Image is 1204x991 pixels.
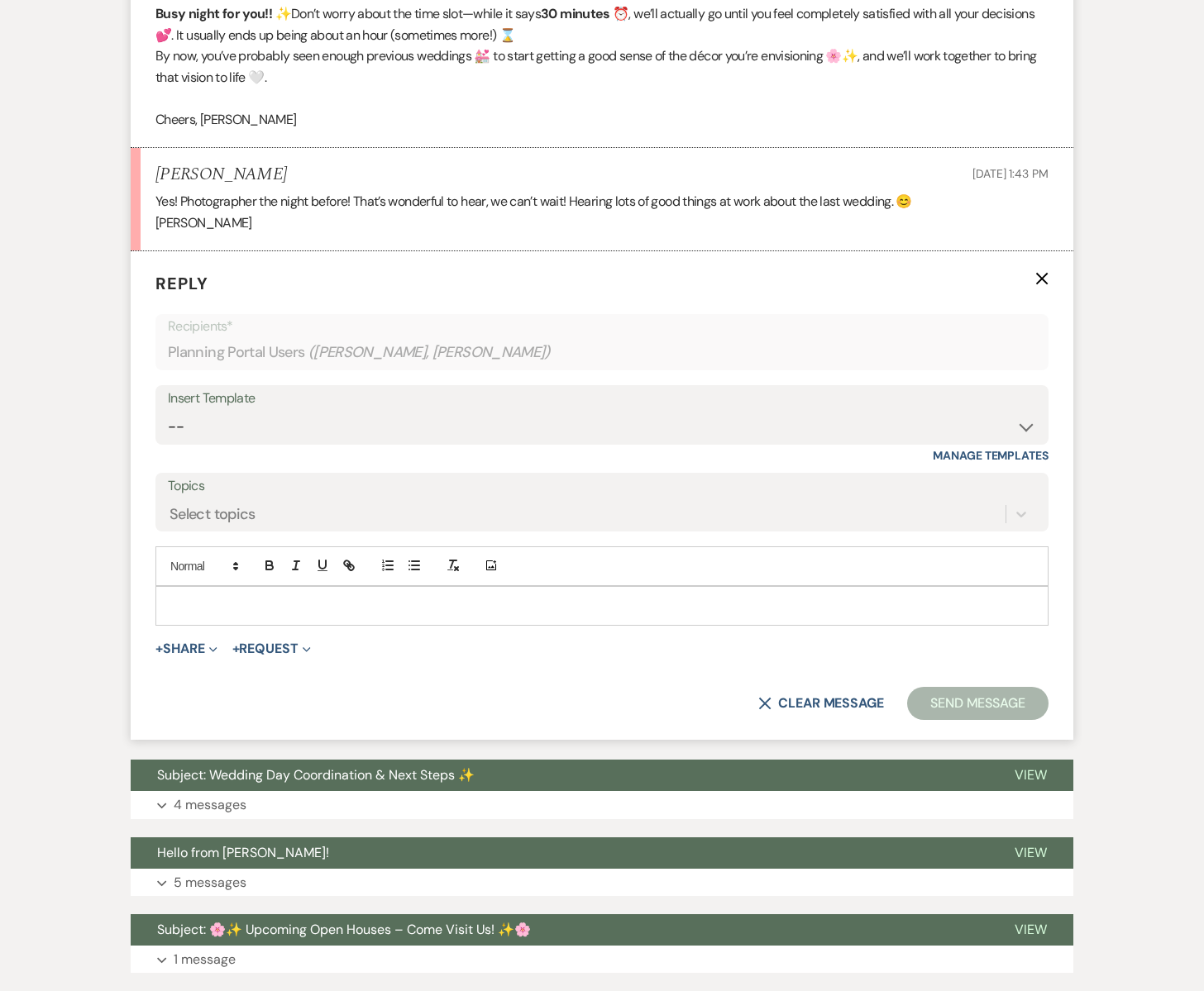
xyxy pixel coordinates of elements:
[988,837,1073,869] button: View
[131,791,1073,819] button: 4 messages
[170,503,256,525] div: Select topics
[168,336,1036,369] div: Planning Portal Users
[988,914,1073,946] button: View
[174,949,236,970] p: 1 message
[168,387,1036,411] div: Insert Template
[541,5,628,22] strong: 30 minutes ⏰
[155,5,291,22] strong: Busy night for you!! ✨
[131,946,1073,974] button: 1 message
[1015,921,1047,938] span: View
[157,766,475,784] span: Subject: Wedding Day Coordination & Next Steps ✨
[155,642,217,655] button: Share
[131,760,988,791] button: Subject: Wedding Day Coordination & Next Steps ✨
[131,914,988,946] button: Subject: 🌸✨ Upcoming Open Houses – Come Visit Us! ✨🌸
[157,921,531,938] span: Subject: 🌸✨ Upcoming Open Houses – Come Visit Us! ✨🌸
[155,109,1049,131] p: Cheers, [PERSON_NAME]
[174,794,246,816] p: 4 messages
[155,164,287,185] h5: [PERSON_NAME]
[1015,844,1047,861] span: View
[758,697,884,710] button: Clear message
[155,45,1049,88] p: By now, you’ve probably seen enough previous weddings 💒 to start getting a good sense of the déco...
[155,273,208,294] span: Reply
[168,316,1036,337] p: Recipients*
[155,191,1049,212] p: Yes! Photographer the night before! That’s wonderful to hear, we can’t wait! Hearing lots of good...
[232,642,240,655] span: +
[308,341,552,364] span: ( [PERSON_NAME], [PERSON_NAME] )
[174,872,246,893] p: 5 messages
[131,837,988,869] button: Hello from [PERSON_NAME]!
[155,3,1049,45] p: Don’t worry about the time slot—while it says , we’ll actually go until you feel completely satis...
[157,844,329,861] span: Hello from [PERSON_NAME]!
[933,448,1049,463] a: Manage Templates
[988,760,1073,791] button: View
[131,869,1073,897] button: 5 messages
[1015,766,1047,784] span: View
[155,642,163,655] span: +
[972,166,1049,181] span: [DATE] 1:43 PM
[168,474,1036,498] label: Topics
[232,642,311,655] button: Request
[907,687,1049,720] button: Send Message
[155,212,1049,234] p: [PERSON_NAME]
